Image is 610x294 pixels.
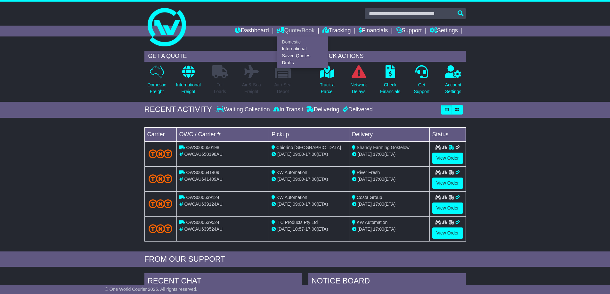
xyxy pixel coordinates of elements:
p: Track a Parcel [320,82,335,95]
span: 10:57 [293,226,304,232]
span: [DATE] [277,177,291,182]
a: View Order [432,227,463,239]
span: ITC Products Pty Ltd [276,220,318,225]
td: OWC / Carrier # [176,127,269,141]
span: 17:00 [305,177,317,182]
span: 09:00 [293,152,304,157]
div: (ETA) [352,201,427,208]
td: Delivery [349,127,429,141]
span: OWS000641409 [186,170,219,175]
span: [DATE] [277,202,291,207]
span: 17:00 [373,177,384,182]
div: RECENT CHAT [144,273,302,290]
span: OWCAU650198AU [184,152,223,157]
span: [DATE] [277,152,291,157]
span: 17:00 [373,202,384,207]
p: Get Support [414,82,429,95]
span: Chiorino [GEOGRAPHIC_DATA] [276,145,341,150]
p: Check Financials [380,82,400,95]
a: Financials [359,26,388,36]
a: GetSupport [413,65,430,99]
span: 17:00 [305,152,317,157]
a: Saved Quotes [277,52,328,60]
div: - (ETA) [272,226,346,233]
a: Track aParcel [320,65,335,99]
a: View Order [432,178,463,189]
img: TNT_Domestic.png [149,224,173,233]
span: [DATE] [358,152,372,157]
span: OWCAU639524AU [184,226,223,232]
div: GET A QUOTE [144,51,296,62]
img: TNT_Domestic.png [149,199,173,208]
img: TNT_Domestic.png [149,149,173,158]
div: NOTICE BOARD [308,273,466,290]
p: Network Delays [350,82,367,95]
span: KW Automation [357,220,388,225]
span: [DATE] [358,177,372,182]
p: Air & Sea Freight [242,82,261,95]
span: OWCAU639124AU [184,202,223,207]
a: Dashboard [235,26,269,36]
div: (ETA) [352,226,427,233]
p: Account Settings [445,82,461,95]
a: International [277,45,328,52]
div: Delivering [305,106,341,113]
td: Status [429,127,466,141]
div: (ETA) [352,151,427,158]
span: OWS000639124 [186,195,219,200]
div: Waiting Collection [216,106,271,113]
span: Shandy Farming Gostelow [357,145,410,150]
a: InternationalFreight [176,65,201,99]
div: Quote/Book [277,36,328,68]
div: Delivered [341,106,373,113]
span: 17:00 [305,226,317,232]
a: CheckFinancials [380,65,401,99]
span: © One World Courier 2025. All rights reserved. [105,287,198,292]
span: KW Automation [276,195,307,200]
p: Full Loads [212,82,228,95]
span: OWS000639524 [186,220,219,225]
a: Drafts [277,59,328,66]
a: AccountSettings [445,65,462,99]
img: TNT_Domestic.png [149,174,173,183]
a: View Order [432,153,463,164]
a: NetworkDelays [350,65,367,99]
a: Support [396,26,422,36]
span: River Fresh [357,170,380,175]
div: FROM OUR SUPPORT [144,255,466,264]
td: Pickup [269,127,349,141]
span: 09:00 [293,202,304,207]
span: 17:00 [305,202,317,207]
span: 17:00 [373,226,384,232]
a: Settings [430,26,458,36]
span: [DATE] [358,226,372,232]
p: Domestic Freight [147,82,166,95]
div: - (ETA) [272,151,346,158]
span: OWS000650198 [186,145,219,150]
div: - (ETA) [272,201,346,208]
span: [DATE] [277,226,291,232]
a: Domestic [277,38,328,45]
div: RECENT ACTIVITY - [144,105,217,114]
a: Quote/Book [277,26,314,36]
div: - (ETA) [272,176,346,183]
span: KW Automation [276,170,307,175]
p: International Freight [176,82,201,95]
span: Costa Group [357,195,382,200]
span: 09:00 [293,177,304,182]
span: 17:00 [373,152,384,157]
span: [DATE] [358,202,372,207]
td: Carrier [144,127,176,141]
a: DomesticFreight [147,65,166,99]
a: Tracking [322,26,351,36]
div: In Transit [272,106,305,113]
div: (ETA) [352,176,427,183]
div: QUICK ACTIONS [315,51,466,62]
span: OWCAU641409AU [184,177,223,182]
p: Air / Sea Depot [274,82,292,95]
a: View Order [432,203,463,214]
